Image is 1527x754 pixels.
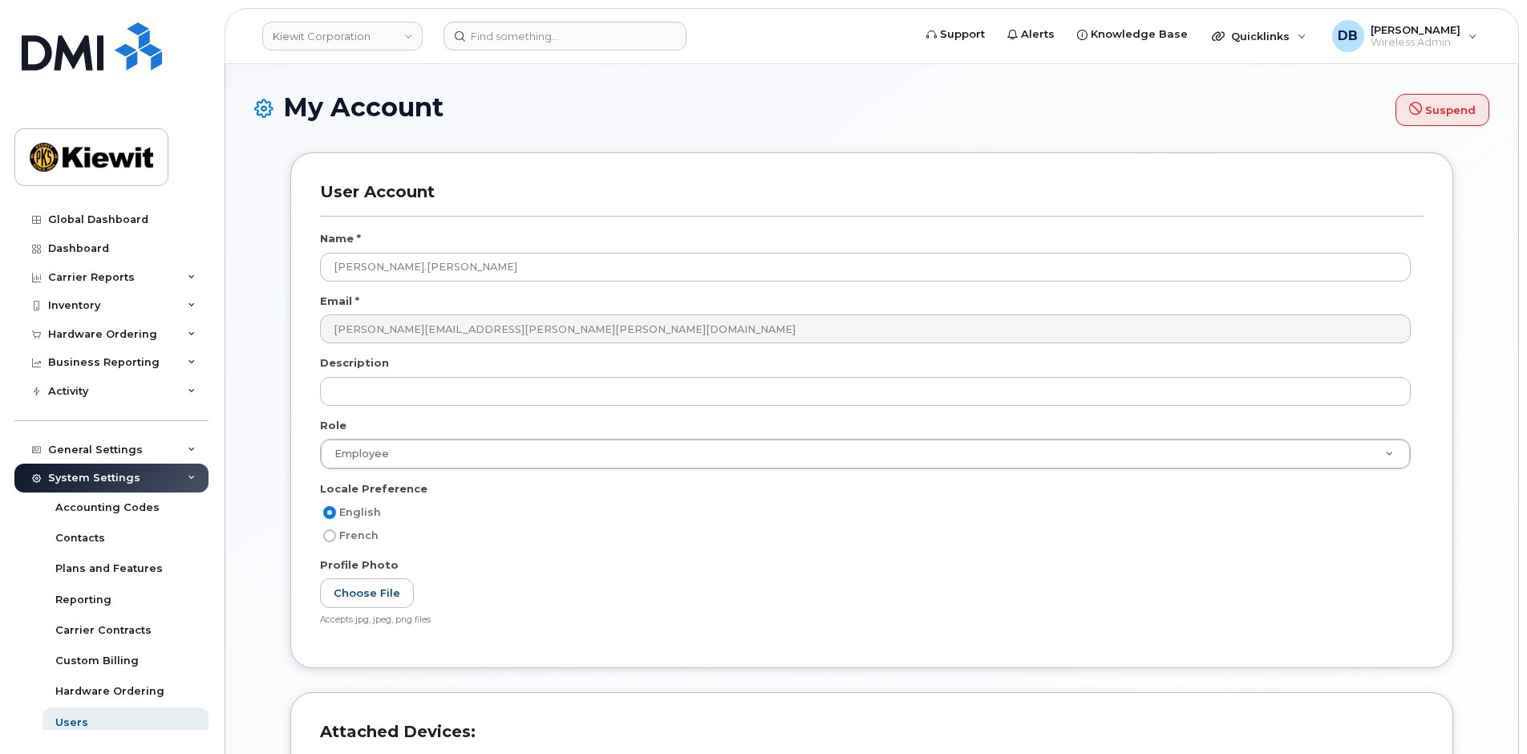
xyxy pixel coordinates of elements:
[254,93,1489,126] h1: My Account
[320,614,1411,626] div: Accepts jpg, jpeg, png files
[339,529,379,541] span: French
[320,418,346,433] label: Role
[323,506,336,519] input: English
[320,231,361,246] label: Name *
[320,355,389,371] label: Description
[320,294,359,309] label: Email *
[321,440,1410,468] a: Employee
[1395,94,1489,126] button: Suspend
[320,557,399,573] label: Profile Photo
[320,481,427,497] label: Locale Preference
[339,506,381,518] span: English
[320,578,414,608] label: Choose File
[325,447,389,461] span: Employee
[320,182,1424,217] h3: User Account
[323,529,336,542] input: French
